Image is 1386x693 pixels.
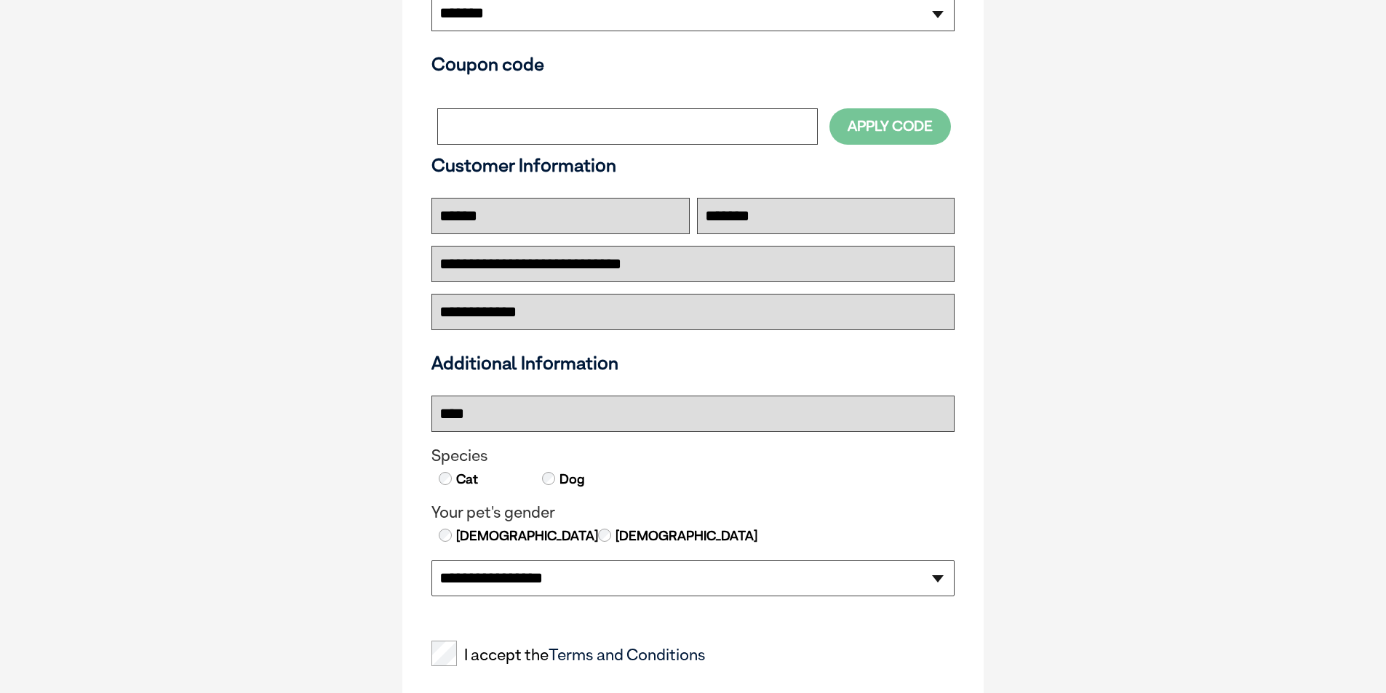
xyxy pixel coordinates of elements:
[431,503,955,522] legend: Your pet's gender
[431,53,955,75] h3: Coupon code
[431,446,955,465] legend: Species
[549,645,706,664] a: Terms and Conditions
[829,108,951,144] button: Apply Code
[431,154,955,176] h3: Customer Information
[431,641,457,666] input: I accept theTerms and Conditions
[431,646,706,665] label: I accept the
[426,352,960,374] h3: Additional Information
